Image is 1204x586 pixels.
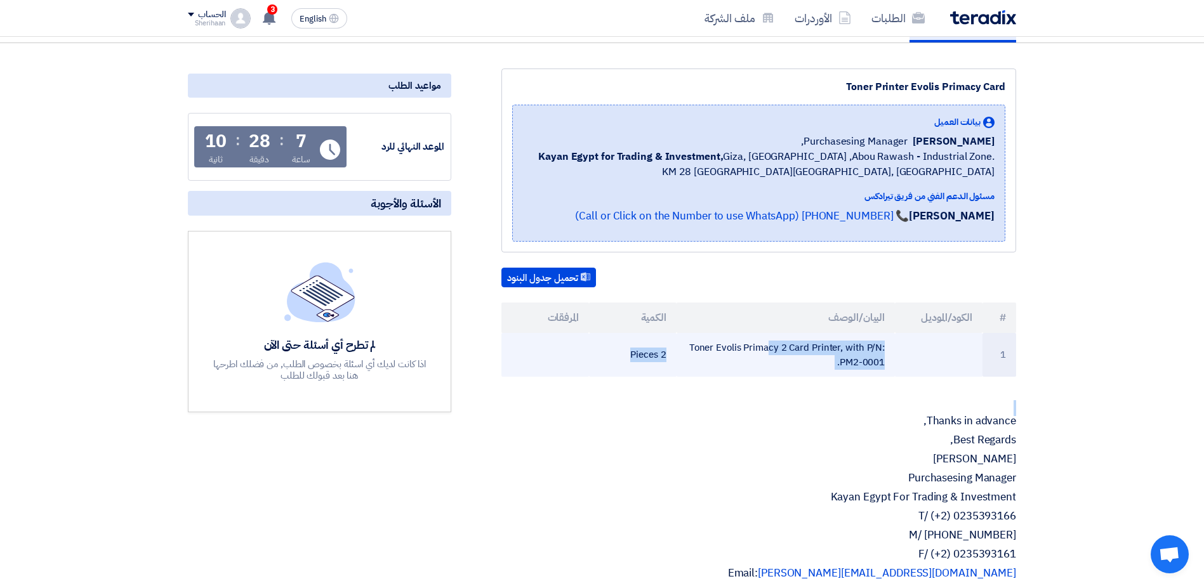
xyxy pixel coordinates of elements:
a: 📞 [PHONE_NUMBER] (Call or Click on the Number to use WhatsApp) [575,208,909,224]
div: مواعيد الطلب [188,74,451,98]
b: Kayan Egypt for Trading & Investment, [538,149,723,164]
a: ملف الشركة [694,3,784,33]
th: الكمية [589,303,677,333]
div: اذا كانت لديك أي اسئلة بخصوص الطلب, من فضلك اطرحها هنا بعد قبولك للطلب [212,358,428,381]
img: Teradix logo [950,10,1016,25]
p: Best Regards, [501,434,1016,446]
a: [PERSON_NAME][EMAIL_ADDRESS][DOMAIN_NAME] [758,565,1016,581]
th: البيان/الوصف [677,303,896,333]
span: Purchasesing Manager, [801,134,908,149]
th: الكود/الموديل [895,303,982,333]
a: Open chat [1151,535,1189,573]
div: 28 [249,133,270,150]
div: : [279,129,284,152]
a: الطلبات [861,3,935,33]
span: 3 [267,4,277,15]
div: الموعد النهائي للرد [349,140,444,154]
button: تحميل جدول البنود [501,268,596,288]
img: empty_state_list.svg [284,262,355,322]
a: الأوردرات [784,3,861,33]
th: المرفقات [501,303,589,333]
span: الأسئلة والأجوبة [371,196,441,211]
strong: [PERSON_NAME] [909,208,995,224]
button: English [291,8,347,29]
p: Thanks in advance, [501,402,1016,427]
p: Purchasesing Manager [501,472,1016,485]
td: Toner Evolis Primacy 2 Card Printer, with P/N: PM2-0001. [677,333,896,377]
p: F/ (+2) 0235393161 [501,548,1016,561]
p: M/ [PHONE_NUMBER] [501,529,1016,542]
div: : [235,129,240,152]
div: ساعة [292,153,310,166]
span: [PERSON_NAME] [913,134,995,149]
div: الحساب [198,10,225,20]
div: 7 [296,133,307,150]
div: لم تطرح أي أسئلة حتى الآن [212,337,428,352]
td: 1 [982,333,1016,377]
th: # [982,303,1016,333]
div: دقيقة [249,153,269,166]
span: Giza, [GEOGRAPHIC_DATA] ,Abou Rawash - Industrial Zone. KM 28 [GEOGRAPHIC_DATA][GEOGRAPHIC_DATA],... [523,149,995,179]
p: T/ (+2) 0235393166 [501,510,1016,523]
p: Kayan Egypt For Trading & Investment [501,491,1016,504]
p: Email: [501,567,1016,580]
div: ثانية [209,153,223,166]
div: 10 [205,133,227,150]
p: [PERSON_NAME] [501,453,1016,466]
div: Sherihaan [188,20,225,27]
span: بيانات العميل [934,115,981,129]
span: English [300,15,326,23]
td: 2 Pieces [589,333,677,377]
div: مسئول الدعم الفني من فريق تيرادكس [523,190,995,203]
div: Toner Printer Evolis Primacy Card [512,79,1005,94]
img: profile_test.png [230,8,251,29]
